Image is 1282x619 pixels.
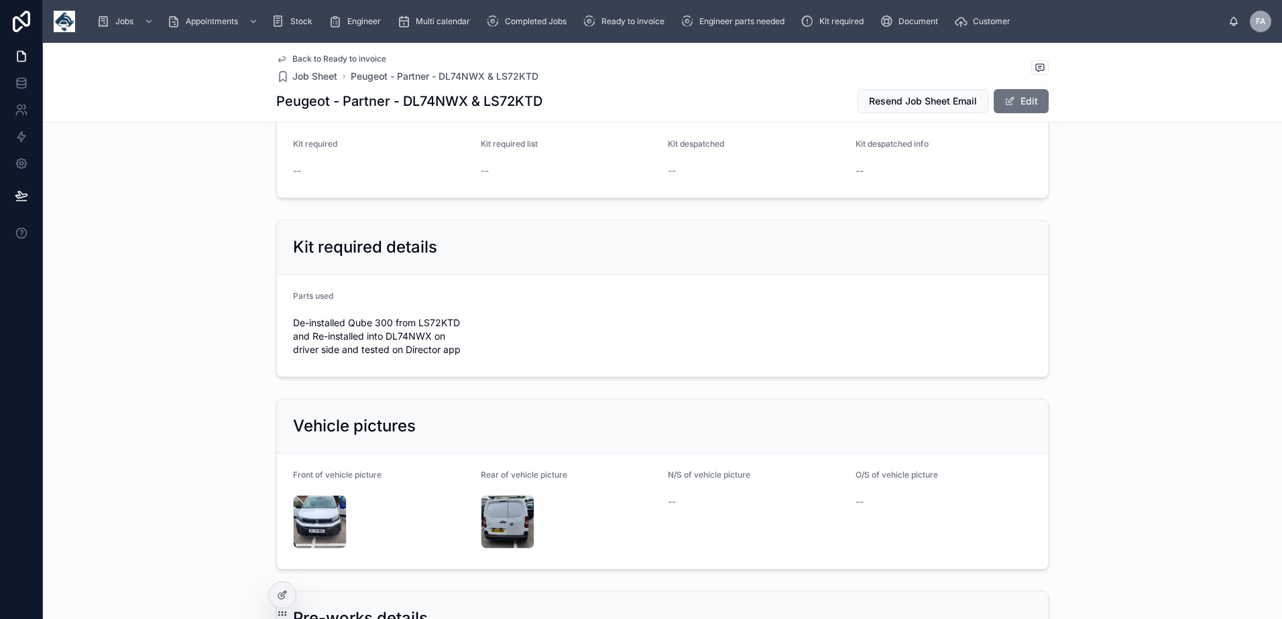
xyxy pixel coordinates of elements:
[898,16,938,27] span: Document
[869,94,977,108] span: Resend Job Sheet Email
[293,139,337,149] span: Kit required
[276,54,386,64] a: Back to Ready to invoice
[601,16,664,27] span: Ready to invoice
[973,16,1010,27] span: Customer
[1256,16,1266,27] span: FA
[856,495,864,508] span: --
[699,16,784,27] span: Engineer parts needed
[856,164,864,178] span: --
[416,16,470,27] span: Multi calendar
[276,92,542,111] h1: Peugeot - Partner - DL74NWX & LS72KTD
[293,291,333,301] span: Parts used
[677,9,794,33] a: Engineer parts needed
[292,54,386,64] span: Back to Ready to invoice
[293,470,382,480] span: Front of vehicle picture
[268,9,322,33] a: Stock
[668,164,676,178] span: --
[163,9,265,33] a: Appointments
[481,139,538,149] span: Kit required list
[858,89,988,113] button: Resend Job Sheet Email
[505,16,567,27] span: Completed Jobs
[994,89,1049,113] button: Edit
[293,236,437,258] h2: Kit required details
[950,9,1020,33] a: Customer
[276,70,337,83] a: Job Sheet
[86,7,1228,36] div: scrollable content
[482,9,576,33] a: Completed Jobs
[290,16,312,27] span: Stock
[481,470,567,480] span: Rear of vehicle picture
[856,139,929,149] span: Kit despatched info
[54,11,75,32] img: App logo
[351,70,538,83] a: Peugeot - Partner - DL74NWX & LS72KTD
[93,9,160,33] a: Jobs
[579,9,674,33] a: Ready to invoice
[856,470,938,480] span: O/S of vehicle picture
[186,16,238,27] span: Appointments
[115,16,133,27] span: Jobs
[876,9,947,33] a: Document
[481,164,489,178] span: --
[293,164,301,178] span: --
[668,470,750,480] span: N/S of vehicle picture
[819,16,864,27] span: Kit required
[347,16,381,27] span: Engineer
[668,495,676,508] span: --
[293,316,470,356] span: De-installed Qube 300 from LS72KTD and Re-installed into DL74NWX on driver side and tested on Dir...
[797,9,873,33] a: Kit required
[393,9,479,33] a: Multi calendar
[668,139,724,149] span: Kit despatched
[293,415,416,437] h2: Vehicle pictures
[325,9,390,33] a: Engineer
[292,70,337,83] span: Job Sheet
